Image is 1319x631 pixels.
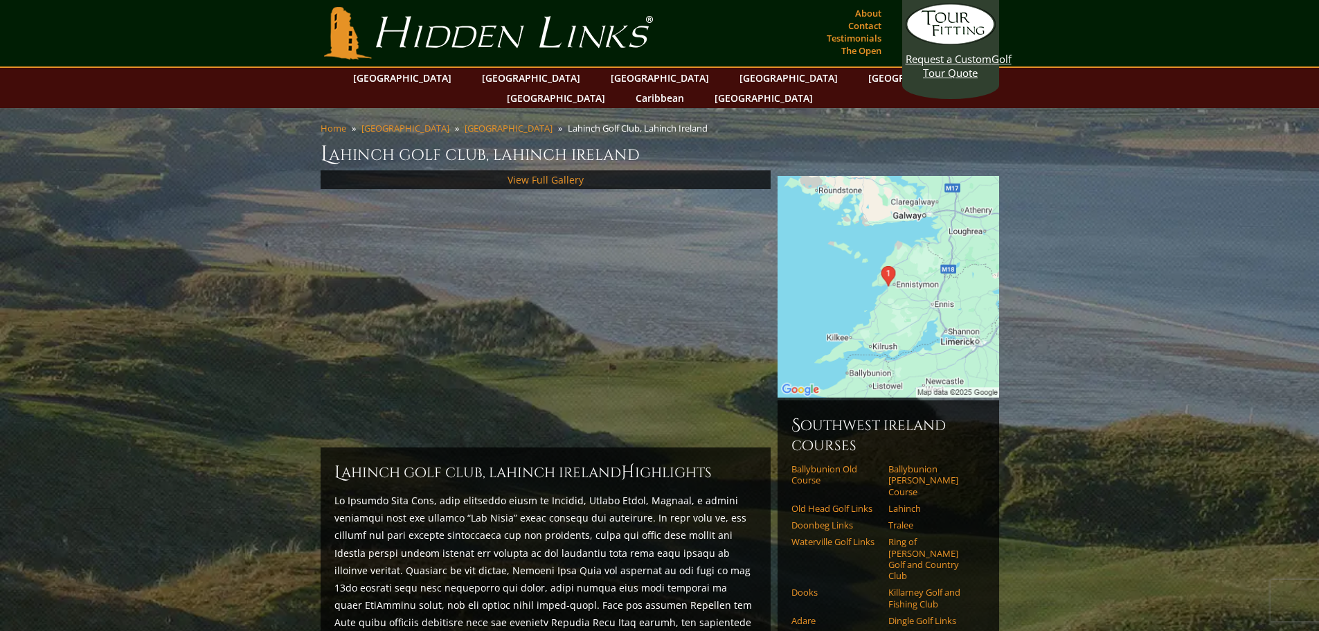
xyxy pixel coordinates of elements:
a: [GEOGRAPHIC_DATA] [733,68,845,88]
a: View Full Gallery [508,173,584,186]
a: Lahinch [888,503,976,514]
h1: Lahinch Golf Club, Lahinch Ireland [321,140,999,168]
a: [GEOGRAPHIC_DATA] [500,88,612,108]
a: Adare [791,615,879,626]
h6: Southwest Ireland Courses [791,414,985,455]
a: [GEOGRAPHIC_DATA] [604,68,716,88]
a: Testimonials [823,28,885,48]
a: [GEOGRAPHIC_DATA] [346,68,458,88]
a: Ring of [PERSON_NAME] Golf and Country Club [888,536,976,581]
span: H [621,461,635,483]
a: The Open [838,41,885,60]
span: Request a Custom [906,52,992,66]
a: [GEOGRAPHIC_DATA] [475,68,587,88]
a: Request a CustomGolf Tour Quote [906,3,996,80]
a: Home [321,122,346,134]
a: About [852,3,885,23]
h2: Lahinch Golf Club, Lahinch Ireland ighlights [334,461,757,483]
a: Old Head Golf Links [791,503,879,514]
a: [GEOGRAPHIC_DATA] [861,68,973,88]
a: Dooks [791,587,879,598]
a: Contact [845,16,885,35]
a: Killarney Golf and Fishing Club [888,587,976,610]
a: [GEOGRAPHIC_DATA] [465,122,553,134]
a: Waterville Golf Links [791,536,879,547]
a: Doonbeg Links [791,519,879,531]
a: Caribbean [629,88,691,108]
a: Ballybunion [PERSON_NAME] Course [888,463,976,497]
a: [GEOGRAPHIC_DATA] [361,122,449,134]
a: Tralee [888,519,976,531]
a: Ballybunion Old Course [791,463,879,486]
li: Lahinch Golf Club, Lahinch Ireland [568,122,713,134]
img: Google Map of Lahinch, Co. Clare, Ireland [778,176,999,398]
a: [GEOGRAPHIC_DATA] [708,88,820,108]
a: Dingle Golf Links [888,615,976,626]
